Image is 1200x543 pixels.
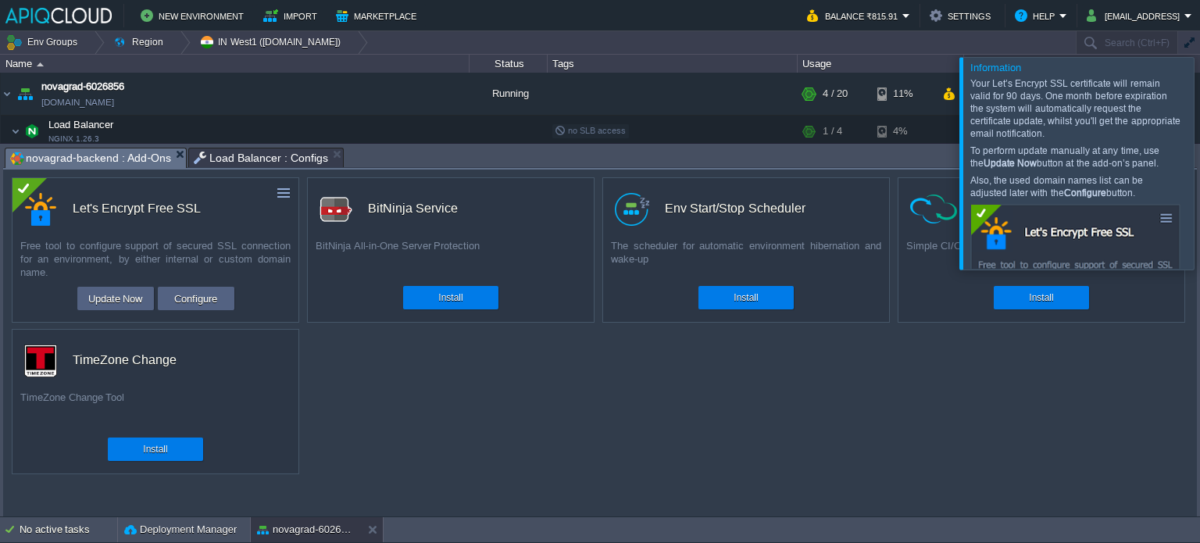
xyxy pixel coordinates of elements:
[124,522,237,538] button: Deployment Manager
[336,6,421,25] button: Marketplace
[807,6,902,25] button: Balance ₹815.91
[470,55,547,73] div: Status
[47,119,116,130] a: Load BalancerNGINX 1.26.3
[20,517,117,542] div: No active tasks
[823,73,848,115] div: 4 / 20
[970,62,1021,73] span: Information
[143,441,167,457] button: Install
[877,116,928,147] div: 4%
[5,8,112,23] img: APIQCloud
[548,55,797,73] div: Tags
[41,79,124,95] a: novagrad-6026856
[37,63,44,66] img: AMDAwAAAACH5BAEAAAAALAAAAAABAAEAAAICRAEAOw==
[308,239,594,278] div: BitNinja All-in-One Server Protection
[73,344,177,377] div: TimeZone Change
[930,6,995,25] button: Settings
[823,116,842,147] div: 1 / 4
[1087,6,1184,25] button: [EMAIL_ADDRESS]
[5,31,83,53] button: Env Groups
[170,289,222,308] button: Configure
[898,239,1184,278] div: Simple CI/CD pipeline for Git projects.
[798,55,963,73] div: Usage
[84,289,148,308] button: Update Now
[21,116,43,147] img: AMDAwAAAACH5BAEAAAAALAAAAAABAAEAAAICRAEAOw==
[1,73,13,115] img: AMDAwAAAACH5BAEAAAAALAAAAAABAAEAAAICRAEAOw==
[368,192,458,225] div: BitNinja Service
[73,192,201,225] div: Let's Encrypt Free SSL
[199,31,346,53] button: IN West1 ([DOMAIN_NAME])
[1064,188,1106,198] strong: Configure
[1015,6,1059,25] button: Help
[970,204,1181,334] img: Let's encrypt addon configuration
[555,126,626,135] span: no SLB access
[970,77,1181,140] p: Your Let’s Encrypt SSL certificate will remain valid for 90 days. One month before expiration the...
[910,195,957,223] img: ci-cd-icon.png
[470,73,548,115] div: Running
[603,239,889,278] div: The scheduler for automatic environment hibernation and wake-up
[263,6,322,25] button: Import
[141,6,248,25] button: New Environment
[615,193,649,226] img: logo.png
[1029,290,1053,305] button: Install
[12,391,298,430] div: TimeZone Change Tool
[320,193,352,226] img: logo.png
[11,116,20,147] img: AMDAwAAAACH5BAEAAAAALAAAAAABAAEAAAICRAEAOw==
[665,192,805,225] div: Env Start/Stop Scheduler
[438,290,462,305] button: Install
[257,522,355,538] button: novagrad-6026856
[113,31,169,53] button: Region
[970,145,1181,170] p: To perform update manually at any time, use the button at the add-on’s panel.
[41,95,114,110] a: [DOMAIN_NAME]
[48,134,99,144] span: NGINX 1.26.3
[10,148,171,168] span: novagrad-backend : Add-Ons
[14,73,36,115] img: AMDAwAAAACH5BAEAAAAALAAAAAABAAEAAAICRAEAOw==
[984,158,1037,169] strong: Update Now
[194,148,328,167] span: Load Balancer : Configs
[47,118,116,131] span: Load Balancer
[734,290,758,305] button: Install
[877,73,928,115] div: 11%
[2,55,469,73] div: Name
[970,174,1181,199] p: Also, the used domain names list can be adjusted later with the button.
[12,239,298,279] div: Free tool to configure support of secured SSL connection for an environment, by either internal o...
[24,345,57,377] img: timezone-logo.png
